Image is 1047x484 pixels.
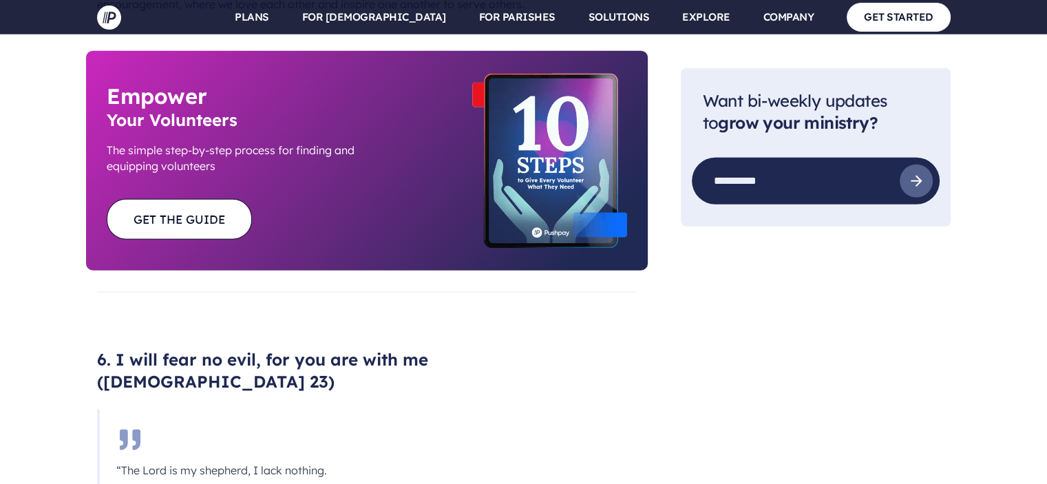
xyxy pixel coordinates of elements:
p: “The Lord is my shepherd, I lack nothing. [116,459,477,481]
picture: lp-offer-blade-1-ipad-10-steps1 [452,73,626,249]
a: GET STARTED [847,3,951,31]
span: Want bi-weekly updates to [703,90,888,133]
strong: Empower [107,83,207,109]
strong: grow your ministry? [718,112,878,133]
a: GET THE GUIDE [107,199,252,240]
h3: 6. I will fear no evil, for you are with me ([DEMOGRAPHIC_DATA] 23) [97,349,637,393]
span: The simple step-by-step process for finding and equipping volunteers [107,143,367,174]
h3: Your Volunteers [107,84,367,131]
